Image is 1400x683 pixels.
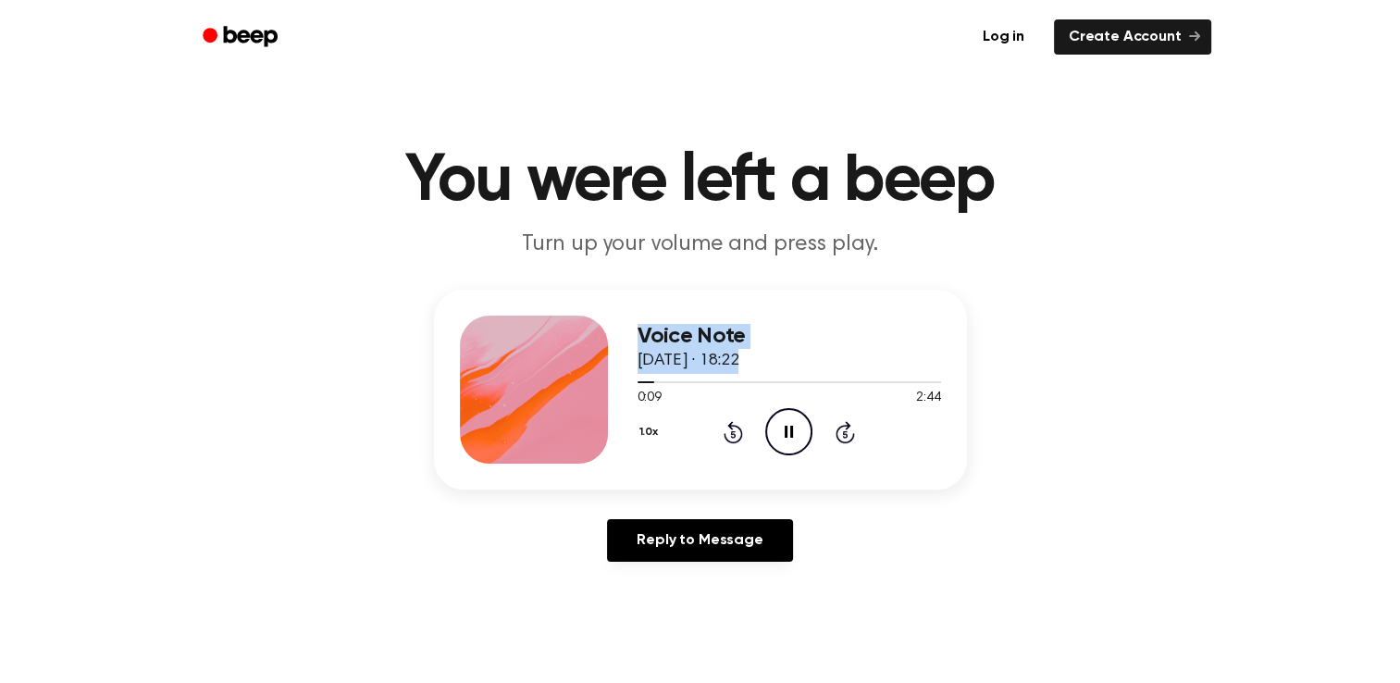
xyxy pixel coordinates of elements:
[916,389,940,408] span: 2:44
[638,416,665,448] button: 1.0x
[638,389,662,408] span: 0:09
[964,16,1043,58] a: Log in
[607,519,792,562] a: Reply to Message
[1054,19,1211,55] a: Create Account
[227,148,1174,215] h1: You were left a beep
[638,353,739,369] span: [DATE] · 18:22
[190,19,294,56] a: Beep
[638,324,941,349] h3: Voice Note
[345,230,1056,260] p: Turn up your volume and press play.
